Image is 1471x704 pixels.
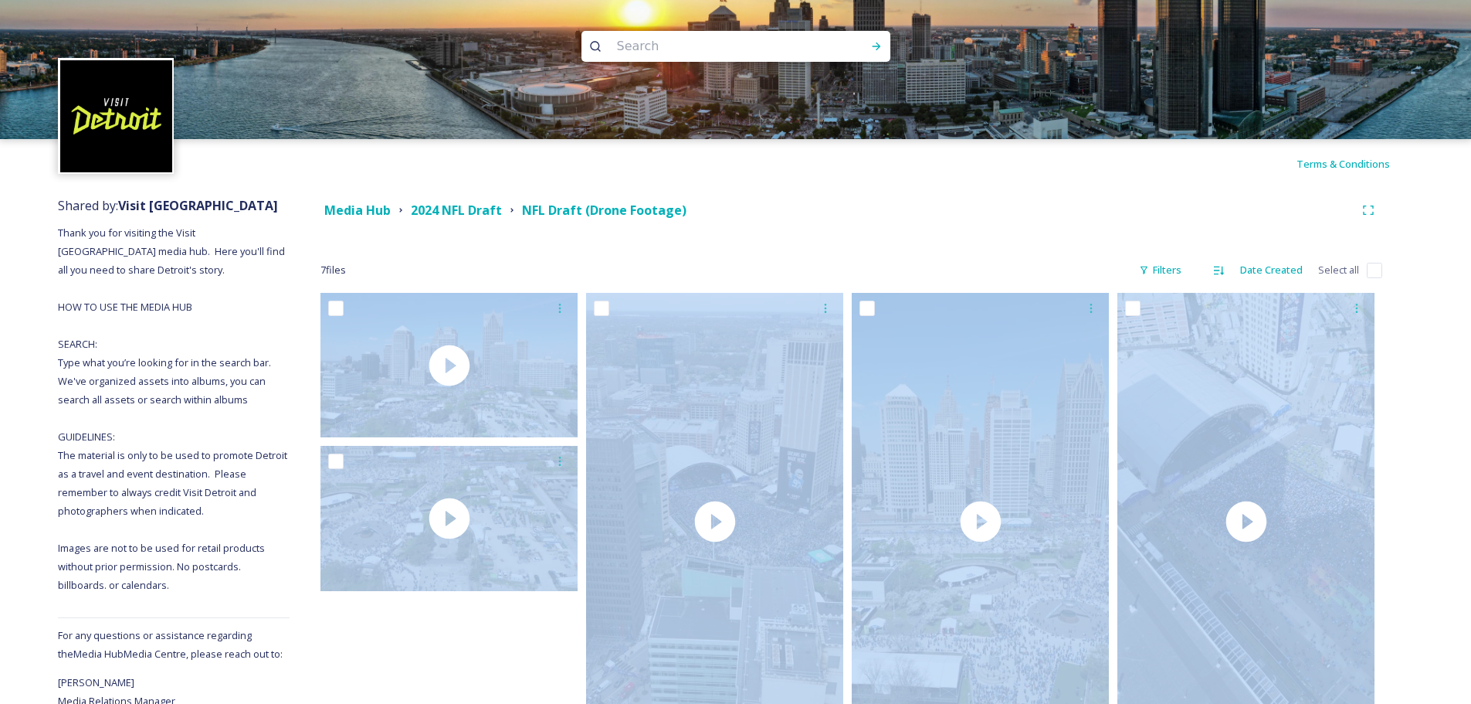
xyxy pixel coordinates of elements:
[58,628,283,661] span: For any questions or assistance regarding the Media Hub Media Centre, please reach out to:
[320,446,578,590] img: thumbnail
[320,293,578,437] img: thumbnail
[58,197,278,214] span: Shared by:
[1131,255,1189,285] div: Filters
[320,263,346,277] span: 7 file s
[60,60,172,172] img: VISIT%20DETROIT%20LOGO%20-%20BLACK%20BACKGROUND.png
[411,202,502,219] strong: 2024 NFL Draft
[118,197,278,214] strong: Visit [GEOGRAPHIC_DATA]
[58,226,290,592] span: Thank you for visiting the Visit [GEOGRAPHIC_DATA] media hub. Here you'll find all you need to sh...
[1296,155,1413,173] a: Terms & Conditions
[1232,255,1310,285] div: Date Created
[1296,157,1390,171] span: Terms & Conditions
[609,29,821,63] input: Search
[324,202,391,219] strong: Media Hub
[522,202,686,219] strong: NFL Draft (Drone Footage)
[1318,263,1359,277] span: Select all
